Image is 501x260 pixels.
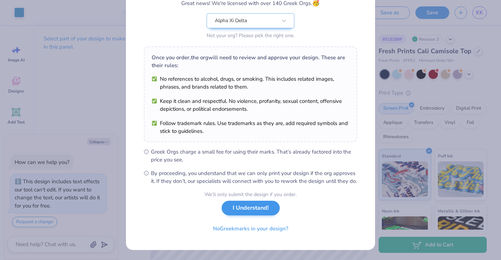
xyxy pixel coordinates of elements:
[207,32,294,39] div: Not your org? Please pick the right one.
[152,119,349,135] li: Follow trademark rules. Use trademarks as they are, add required symbols and stick to guidelines.
[152,97,349,113] li: Keep it clean and respectful. No violence, profanity, sexual content, offensive depictions, or po...
[151,148,357,164] span: Greek Orgs charge a small fee for using their marks. That’s already factored into the price you see.
[152,54,349,69] div: Once you order, the org will need to review and approve your design. These are their rules:
[151,169,357,185] span: By proceeding, you understand that we can only print your design if the org approves it. If they ...
[204,191,297,198] div: We’ll only submit the design if you order.
[152,75,349,91] li: No references to alcohol, drugs, or smoking. This includes related images, phrases, and brands re...
[222,201,280,215] button: I Understand!
[207,221,294,236] button: NoGreekmarks in your design?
